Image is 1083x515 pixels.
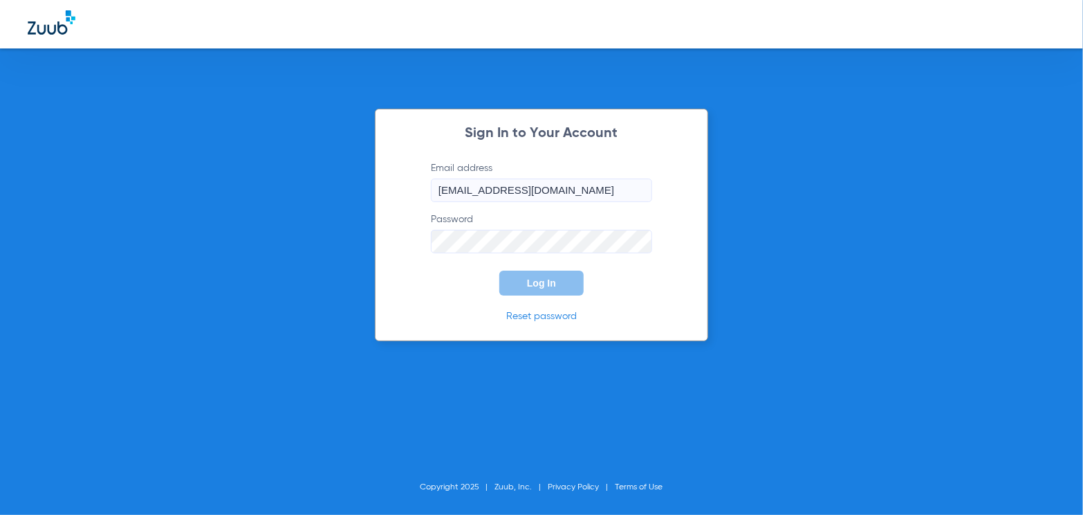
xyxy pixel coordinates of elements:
[420,480,495,494] li: Copyright 2025
[431,213,652,253] label: Password
[1014,449,1083,515] iframe: Chat Widget
[527,278,556,289] span: Log In
[548,483,600,491] a: Privacy Policy
[615,483,663,491] a: Terms of Use
[506,311,577,321] a: Reset password
[499,271,584,296] button: Log In
[28,10,75,35] img: Zuub Logo
[431,179,652,202] input: Email address
[495,480,548,494] li: Zuub, Inc.
[410,127,673,141] h2: Sign In to Your Account
[431,230,652,253] input: Password
[431,161,652,202] label: Email address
